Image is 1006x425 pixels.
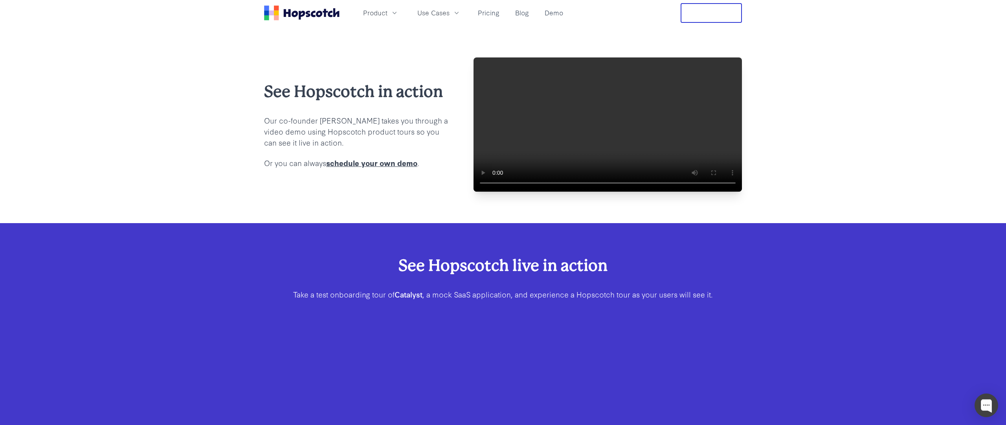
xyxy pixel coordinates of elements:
a: schedule your own demo [326,157,417,168]
h2: See Hopscotch live in action [289,255,717,276]
p: Take a test onboarding tour of , a mock SaaS application, and experience a Hopscotch tour as your... [289,289,717,300]
button: Use Cases [413,6,465,19]
a: Blog [512,6,532,19]
h2: See Hopscotch in action [264,81,448,102]
a: Pricing [475,6,503,19]
span: Use Cases [417,8,450,18]
button: Product [358,6,403,19]
a: Home [264,6,340,20]
p: Our co-founder [PERSON_NAME] takes you through a video demo using Hopscotch product tours so you ... [264,115,448,148]
p: Or you can always . [264,157,448,168]
b: Catalyst [395,289,422,299]
a: Demo [542,6,566,19]
button: Free Trial [681,3,742,23]
span: Product [363,8,387,18]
